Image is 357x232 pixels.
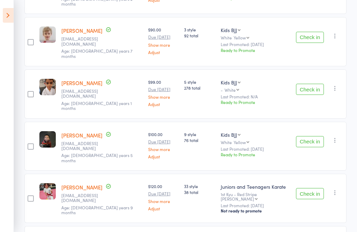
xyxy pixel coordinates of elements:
[221,151,290,157] div: Ready to Promote
[61,27,102,34] a: [PERSON_NAME]
[61,36,107,46] small: shelle19@hotmail.com
[61,152,133,163] span: Age: [DEMOGRAPHIC_DATA] years 5 months
[184,32,215,38] span: 92 total
[184,189,215,195] span: 38 total
[184,137,215,143] span: 76 total
[61,89,107,99] small: serenamuttiah@gmail.com
[148,79,178,106] div: $99.00
[221,79,237,86] div: Kids BJJ
[148,95,178,99] a: Show more
[148,199,178,203] a: Show more
[221,140,290,144] div: White
[296,32,324,43] button: Check in
[234,140,246,144] div: Yellow
[221,131,237,138] div: Kids BJJ
[61,100,132,111] span: Age: [DEMOGRAPHIC_DATA] years 1 months
[148,191,178,196] small: Due [DATE]
[148,154,178,159] a: Adjust
[61,184,102,191] a: [PERSON_NAME]
[61,204,133,215] span: Age: [DEMOGRAPHIC_DATA] years 9 months
[148,102,178,106] a: Adjust
[39,79,56,95] img: image1613701395.png
[225,88,236,92] div: White
[221,183,290,190] div: Juniors and Teenagers Karate
[39,183,56,200] img: image1615963192.png
[148,131,178,159] div: $100.00
[221,196,254,201] div: [PERSON_NAME]
[61,48,132,59] span: Age: [DEMOGRAPHIC_DATA] years 7 months
[148,27,178,54] div: $90.00
[61,141,107,151] small: bigpookpui@yahoo.com
[61,193,107,203] small: Rachellopes@tpg.com.au
[221,88,290,92] div: -
[221,208,290,214] div: Not ready to promote
[148,183,178,211] div: $120.00
[39,27,56,43] img: image1609293849.png
[39,131,56,148] img: image1613702442.png
[184,183,215,189] span: 33 style
[221,94,290,99] small: Last Promoted: N/A
[148,87,178,92] small: Due [DATE]
[221,203,290,208] small: Last Promoted: [DATE]
[184,131,215,137] span: 9 style
[296,84,324,95] button: Check in
[234,35,246,40] div: Yellow
[148,139,178,144] small: Due [DATE]
[296,136,324,147] button: Check in
[221,27,237,33] div: Kids BJJ
[221,42,290,47] small: Last Promoted: [DATE]
[221,47,290,53] div: Ready to Promote
[221,192,290,201] div: 1st Kyu - Red Stripe
[184,79,215,85] span: 5 style
[61,132,102,139] a: [PERSON_NAME]
[296,188,324,199] button: Check in
[148,43,178,47] a: Show more
[148,206,178,211] a: Adjust
[221,99,290,105] div: Ready to Promote
[184,85,215,91] span: 278 total
[61,79,102,87] a: [PERSON_NAME]
[148,147,178,151] a: Show more
[184,27,215,32] span: 3 style
[221,147,290,151] small: Last Promoted: [DATE]
[221,35,290,40] div: White
[148,50,178,54] a: Adjust
[148,35,178,39] small: Due [DATE]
